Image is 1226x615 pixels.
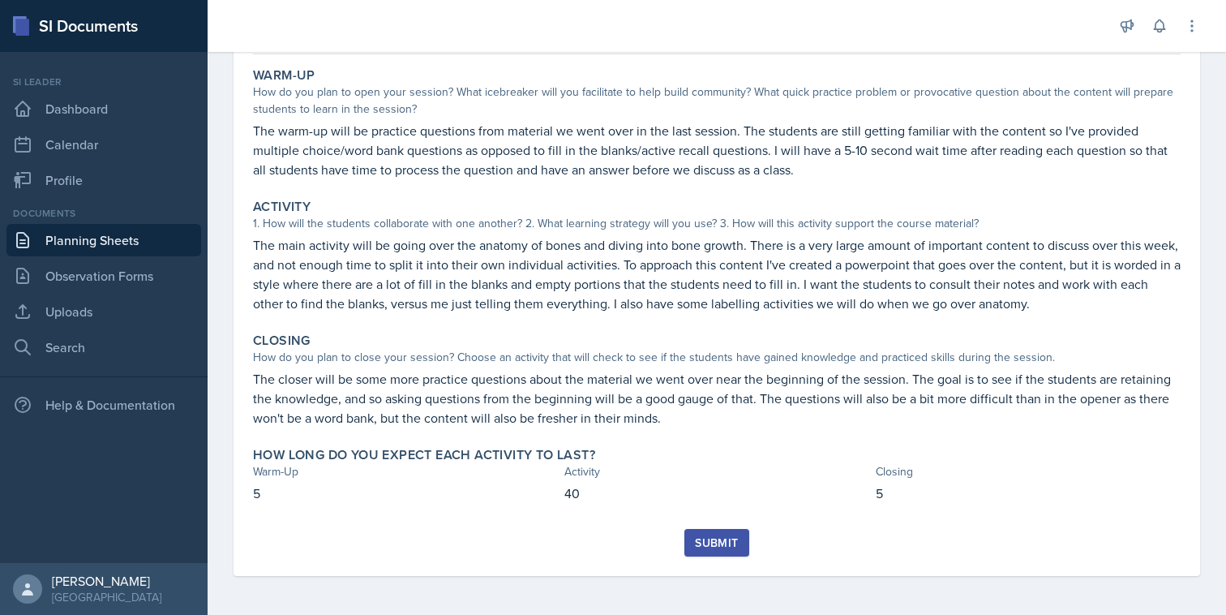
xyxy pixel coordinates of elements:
div: How do you plan to open your session? What icebreaker will you facilitate to help build community... [253,84,1181,118]
label: Closing [253,333,311,349]
button: Submit [684,529,748,557]
a: Search [6,331,201,363]
p: 40 [564,484,869,503]
p: 5 [253,484,558,503]
div: How do you plan to close your session? Choose an activity that will check to see if the students ... [253,349,1181,366]
p: The warm-up will be practice questions from material we went over in the last session. The studen... [253,121,1181,179]
div: Submit [695,536,738,549]
div: Si leader [6,75,201,89]
a: Profile [6,164,201,196]
p: The main activity will be going over the anatomy of bones and diving into bone growth. There is a... [253,235,1181,313]
label: How long do you expect each activity to last? [253,447,595,463]
a: Uploads [6,295,201,328]
p: The closer will be some more practice questions about the material we went over near the beginnin... [253,369,1181,428]
div: Activity [564,463,869,480]
a: Planning Sheets [6,224,201,256]
div: Help & Documentation [6,389,201,421]
div: 1. How will the students collaborate with one another? 2. What learning strategy will you use? 3.... [253,215,1181,232]
a: Dashboard [6,92,201,125]
div: Closing [876,463,1181,480]
div: [PERSON_NAME] [52,573,161,589]
div: Warm-Up [253,463,558,480]
a: Calendar [6,128,201,161]
div: [GEOGRAPHIC_DATA] [52,589,161,605]
label: Activity [253,199,311,215]
div: Documents [6,206,201,221]
a: Observation Forms [6,260,201,292]
p: 5 [876,484,1181,503]
label: Warm-Up [253,67,315,84]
